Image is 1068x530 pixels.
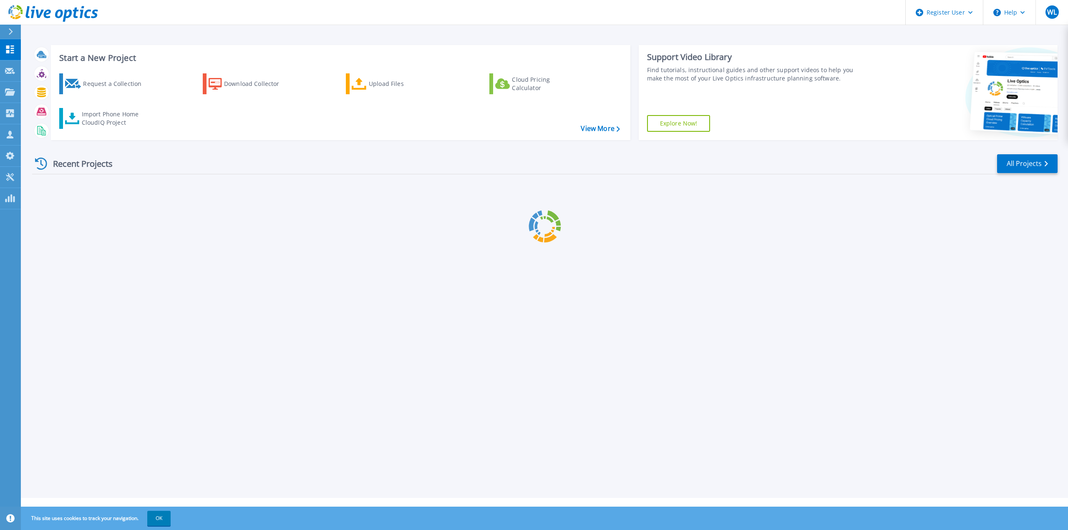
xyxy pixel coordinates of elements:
[997,154,1058,173] a: All Projects
[1047,9,1057,15] span: WL
[83,75,150,92] div: Request a Collection
[59,73,152,94] a: Request a Collection
[647,115,710,132] a: Explore Now!
[203,73,296,94] a: Download Collector
[647,52,864,63] div: Support Video Library
[512,75,579,92] div: Cloud Pricing Calculator
[489,73,582,94] a: Cloud Pricing Calculator
[59,53,620,63] h3: Start a New Project
[647,66,864,83] div: Find tutorials, instructional guides and other support videos to help you make the most of your L...
[147,511,171,526] button: OK
[369,75,436,92] div: Upload Files
[23,511,171,526] span: This site uses cookies to track your navigation.
[82,110,147,127] div: Import Phone Home CloudIQ Project
[224,75,291,92] div: Download Collector
[32,153,124,174] div: Recent Projects
[346,73,439,94] a: Upload Files
[581,125,620,133] a: View More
